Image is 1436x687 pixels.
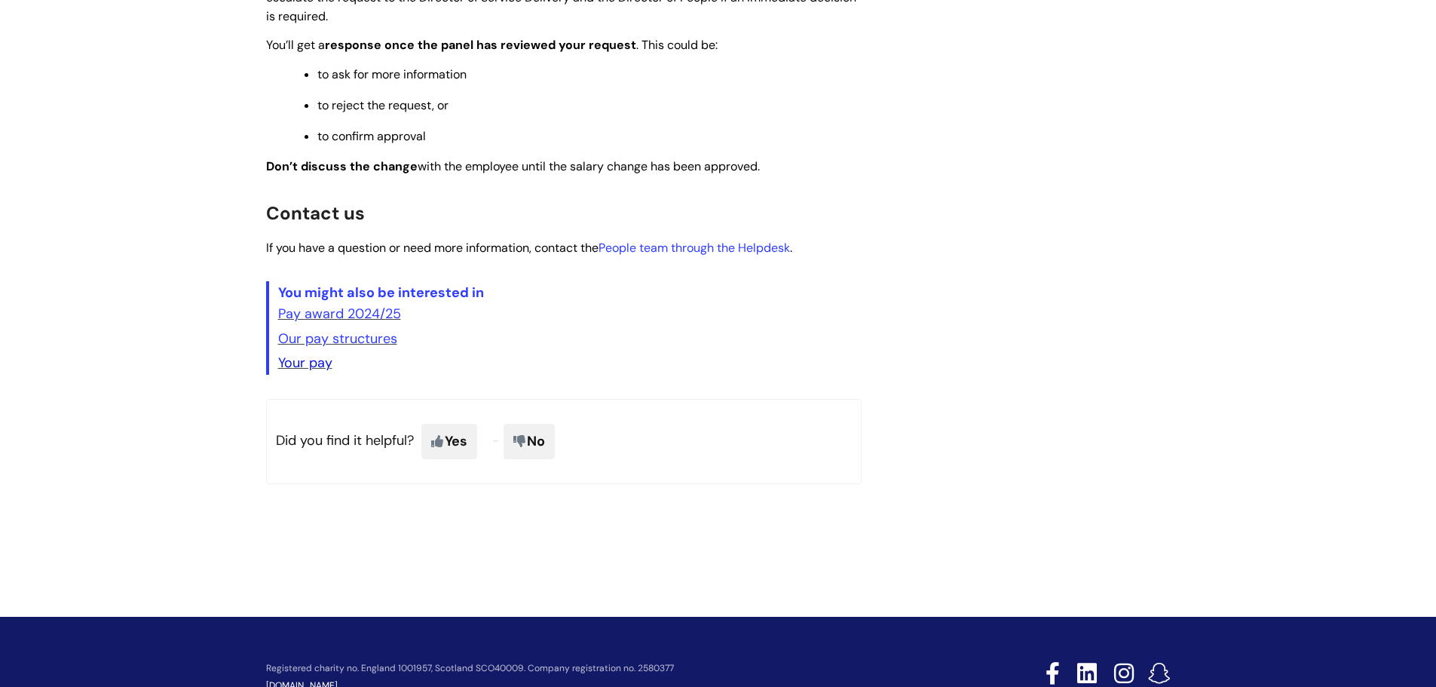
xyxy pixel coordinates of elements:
a: Pay award 2024/25 [278,305,401,323]
p: Did you find it helpful? [266,399,862,483]
span: Yes [421,424,477,459]
a: People team through the Helpdesk [599,240,790,256]
span: If you have a question or need more information, contact the . [266,240,792,256]
span: Contact us [266,201,365,225]
p: Registered charity no. England 1001957, Scotland SCO40009. Company registration no. 2580377 [266,664,938,673]
strong: Don’t discuss the change [266,158,418,174]
a: Our pay structures [278,330,397,348]
span: You might also be interested in [278,284,484,302]
span: You’ll get a . This could be: [266,37,718,53]
span: to reject the request, or [317,97,449,113]
span: with the employee until the salary change has been approved. [266,158,760,174]
strong: response once the panel has reviewed your request [325,37,636,53]
span: No [504,424,555,459]
span: to ask for more information [317,66,467,82]
a: Your pay [278,354,332,372]
span: to confirm approval [317,128,426,144]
